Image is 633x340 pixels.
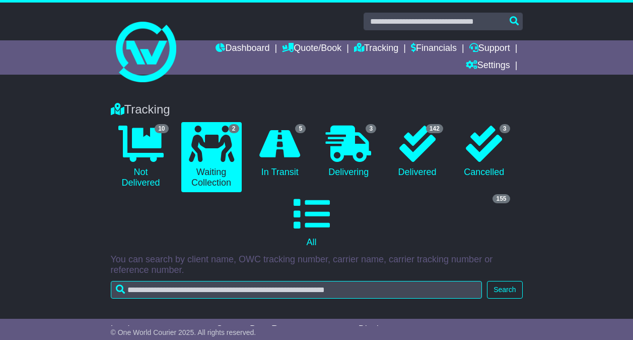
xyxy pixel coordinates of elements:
a: 10 Not Delivered [111,122,171,192]
a: Support [469,40,510,58]
a: Dashboard [216,40,269,58]
div: Invoice [111,324,206,335]
span: 155 [493,194,510,203]
span: 142 [426,124,443,133]
div: Custom Date Range [216,324,346,335]
p: You can search by client name, OWC tracking number, carrier name, carrier tracking number or refe... [111,254,523,276]
a: 2 Waiting Collection [181,122,242,192]
a: Tracking [354,40,398,58]
a: 3 Delivering [318,122,379,182]
div: Display [359,324,413,335]
span: 5 [295,124,306,133]
span: 10 [155,124,168,133]
span: 3 [500,124,510,133]
span: 2 [229,124,239,133]
a: Settings [466,58,510,75]
div: Tracking [106,102,528,117]
a: 3 Cancelled [456,122,513,182]
span: 3 [366,124,376,133]
a: Financials [411,40,457,58]
a: 142 Delivered [389,122,446,182]
a: 5 In Transit [252,122,309,182]
span: © One World Courier 2025. All rights reserved. [111,328,256,336]
a: 155 All [111,192,513,252]
a: Quote/Book [282,40,341,58]
button: Search [487,281,522,299]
